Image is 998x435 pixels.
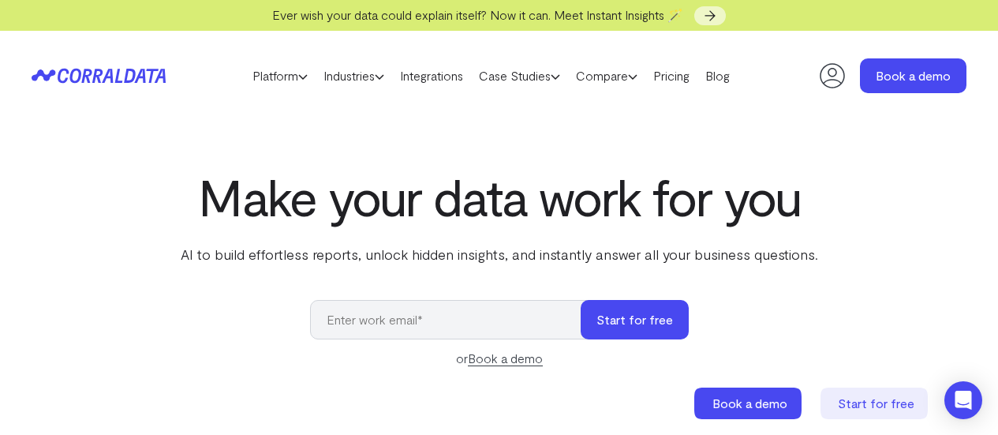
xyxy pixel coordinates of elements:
a: Compare [568,64,645,88]
a: Book a demo [468,351,543,366]
button: Start for free [581,300,689,339]
h1: Make your data work for you [178,168,821,225]
div: or [310,349,689,368]
div: Open Intercom Messenger [944,381,982,419]
span: Ever wish your data could explain itself? Now it can. Meet Instant Insights 🪄 [272,7,683,22]
a: Blog [697,64,738,88]
p: AI to build effortless reports, unlock hidden insights, and instantly answer all your business qu... [178,244,821,264]
a: Integrations [392,64,471,88]
a: Platform [245,64,316,88]
a: Case Studies [471,64,568,88]
a: Start for free [820,388,931,419]
a: Book a demo [694,388,805,419]
input: Enter work email* [310,300,596,339]
a: Pricing [645,64,697,88]
span: Start for free [838,396,914,411]
span: Book a demo [712,396,787,411]
a: Industries [316,64,392,88]
a: Book a demo [860,58,966,93]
